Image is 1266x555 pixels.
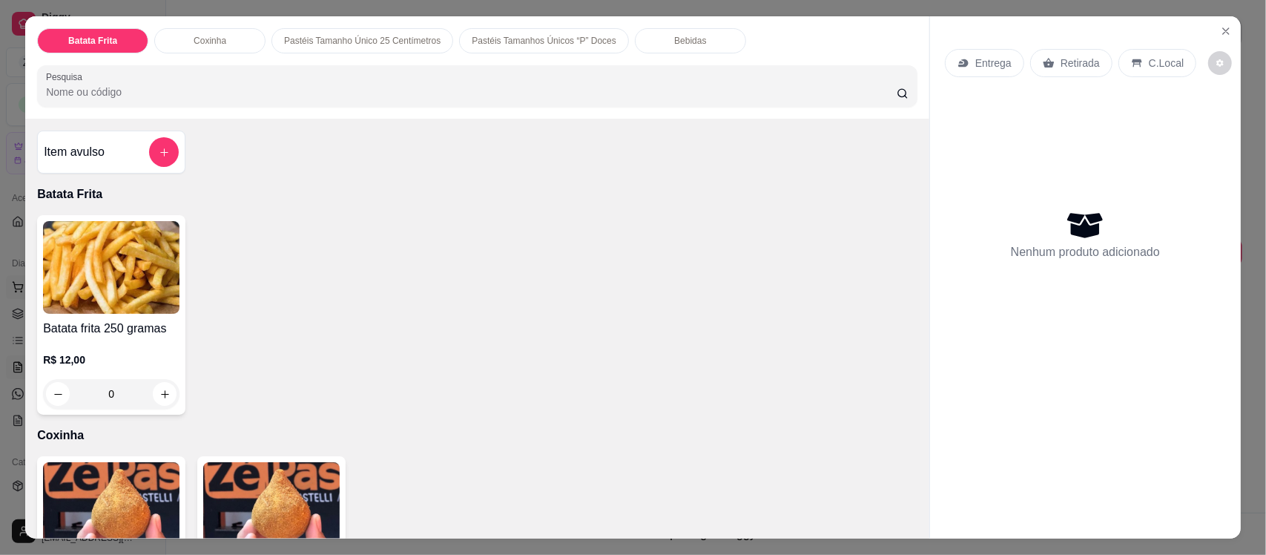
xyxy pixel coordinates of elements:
p: Pastéis Tamanho Único 25 Centímetros [284,35,441,47]
h4: Batata frita 250 gramas [43,320,179,338]
label: Pesquisa [46,70,88,83]
p: Bebidas [674,35,706,47]
button: Close [1214,19,1238,43]
p: Coxinha [37,427,917,444]
button: decrease-product-quantity [1208,51,1232,75]
p: Retirada [1061,56,1100,70]
h4: Item avulso [44,143,105,161]
img: product-image [43,462,179,555]
p: R$ 12,00 [43,352,179,367]
input: Pesquisa [46,85,897,99]
img: product-image [203,462,340,555]
p: Nenhum produto adicionado [1011,243,1160,261]
p: Batata Frita [68,35,117,47]
p: C.Local [1149,56,1184,70]
button: add-separate-item [149,137,179,167]
p: Pastéis Tamanhos Únicos “P” Doces [472,35,616,47]
p: Coxinha [194,35,226,47]
p: Batata Frita [37,185,917,203]
img: product-image [43,221,179,314]
p: Entrega [975,56,1012,70]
